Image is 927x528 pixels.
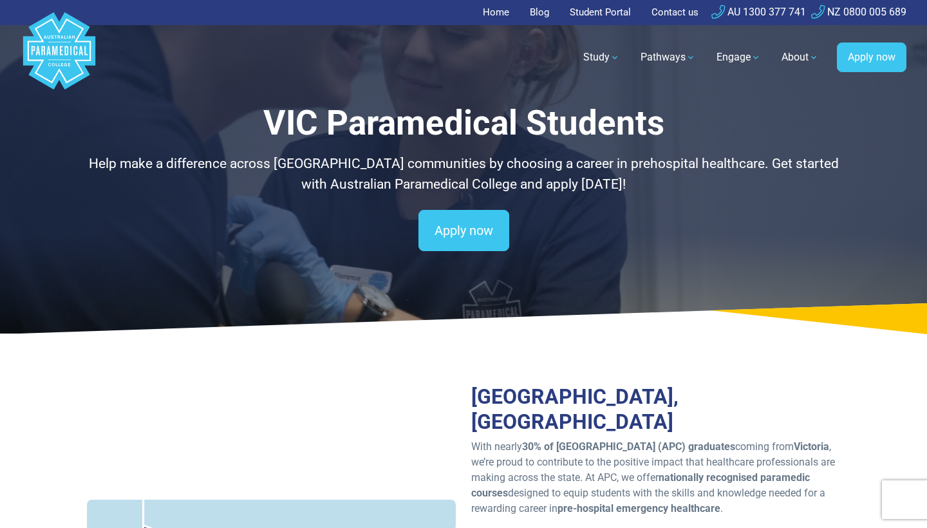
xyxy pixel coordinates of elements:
a: Engage [709,39,769,75]
a: AU 1300 377 741 [711,6,806,18]
p: With nearly coming from , we’re proud to contribute to the positive impact that healthcare profes... [471,439,840,516]
a: NZ 0800 005 689 [811,6,906,18]
a: Apply now [418,210,509,251]
p: Help make a difference across [GEOGRAPHIC_DATA] communities by choosing a career in prehospital h... [87,154,840,194]
a: About [774,39,827,75]
strong: 30% of [GEOGRAPHIC_DATA] (APC) graduates [522,440,735,453]
a: Apply now [837,42,906,72]
strong: Victoria [794,440,829,453]
a: Study [576,39,628,75]
h2: [GEOGRAPHIC_DATA], [GEOGRAPHIC_DATA] [471,384,840,434]
a: Pathways [633,39,704,75]
a: Australian Paramedical College [21,25,98,90]
h1: VIC Paramedical Students [87,103,840,144]
strong: pre-hospital emergency healthcare [557,502,720,514]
